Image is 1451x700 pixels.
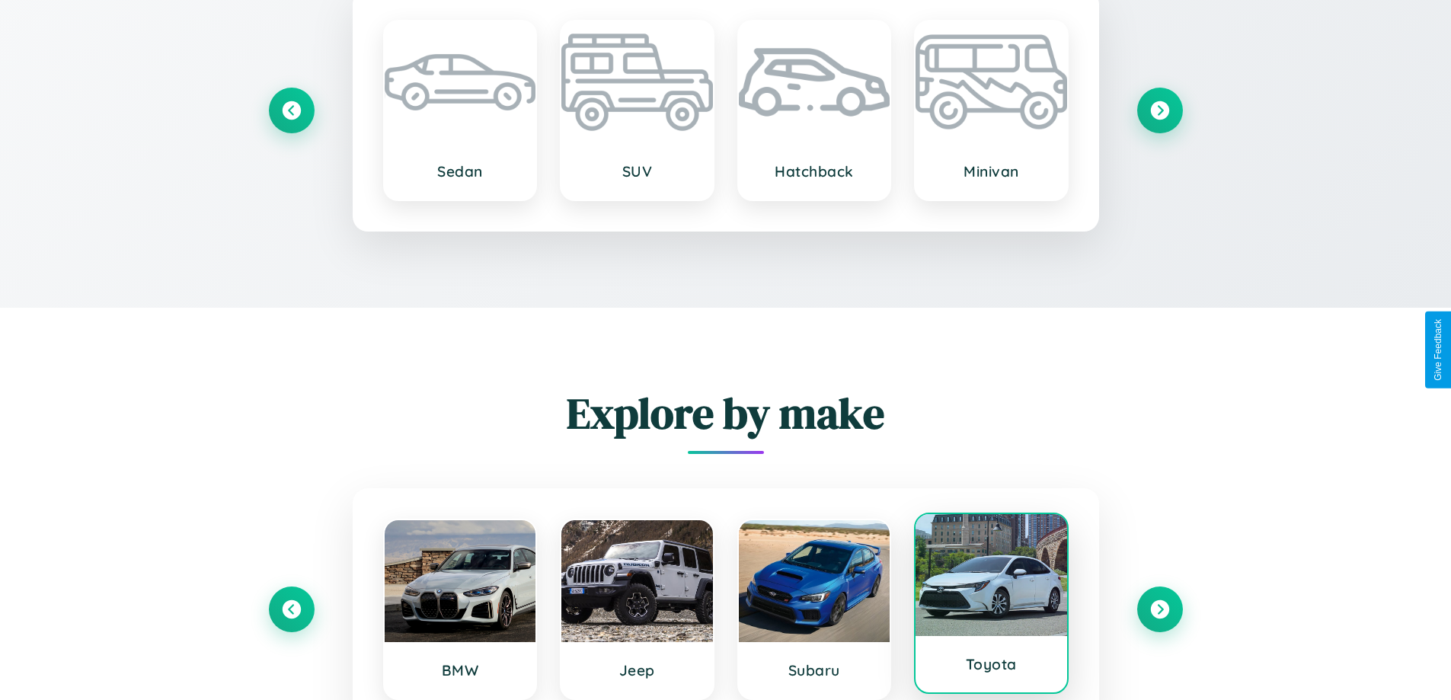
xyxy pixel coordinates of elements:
[931,162,1052,181] h3: Minivan
[400,162,521,181] h3: Sedan
[269,384,1183,443] h2: Explore by make
[577,661,698,679] h3: Jeep
[577,162,698,181] h3: SUV
[754,162,875,181] h3: Hatchback
[400,661,521,679] h3: BMW
[1433,319,1443,381] div: Give Feedback
[754,661,875,679] h3: Subaru
[931,655,1052,673] h3: Toyota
